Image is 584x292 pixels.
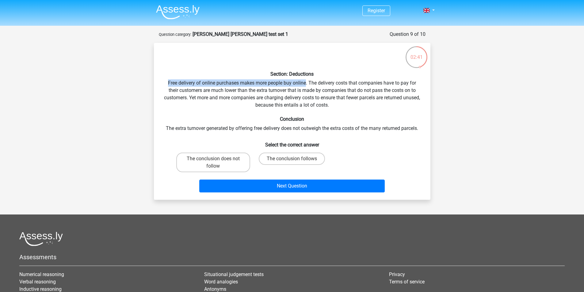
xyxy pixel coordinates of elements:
[176,153,250,172] label: The conclusion does not follow
[405,46,428,61] div: 02:41
[19,286,62,292] a: Inductive reasoning
[164,71,421,77] h6: Section: Deductions
[204,286,226,292] a: Antonyms
[390,31,426,38] div: Question 9 of 10
[164,137,421,148] h6: Select the correct answer
[156,5,200,19] img: Assessly
[259,153,325,165] label: The conclusion follows
[199,180,385,192] button: Next Question
[204,279,238,285] a: Word analogies
[19,232,63,246] img: Assessly logo
[19,271,64,277] a: Numerical reasoning
[19,253,565,261] h5: Assessments
[193,31,288,37] strong: [PERSON_NAME] [PERSON_NAME] test set 1
[164,116,421,122] h6: Conclusion
[156,48,428,195] div: Free delivery of online purchases makes more people buy online. The delivery costs that companies...
[368,8,385,13] a: Register
[159,32,191,37] small: Question category:
[19,279,56,285] a: Verbal reasoning
[389,279,425,285] a: Terms of service
[204,271,264,277] a: Situational judgement tests
[389,271,405,277] a: Privacy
